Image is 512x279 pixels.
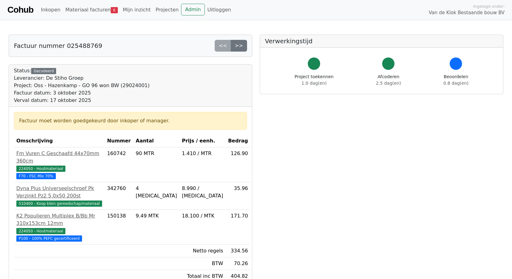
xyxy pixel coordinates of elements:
[265,37,498,45] h5: Verwerkingstijd
[182,185,223,200] div: 8.990 / [MEDICAL_DATA]
[14,42,102,49] h5: Factuur nummer 025488769
[225,257,250,270] td: 70.26
[14,89,150,97] div: Factuur datum: 3 oktober 2025
[16,212,102,227] div: K2 Populieren Multiplex B/Bb Mr 310x153cm 12mm
[180,135,226,147] th: Prijs / eenh.
[225,135,250,147] th: Bedrag
[111,7,118,13] span: 6
[376,74,401,87] div: Afcoderen
[136,185,177,200] div: 4 [MEDICAL_DATA]
[444,81,469,86] span: 0.8 dag(en)
[14,97,150,104] div: Verval datum: 17 oktober 2025
[136,212,177,220] div: 9.49 MTK
[225,245,250,257] td: 334.56
[63,4,120,16] a: Materiaal facturen6
[295,74,333,87] div: Project toekennen
[14,67,150,104] div: Status:
[16,185,102,200] div: Dyna Plus Universeelschroef Pk Verzinkt Pz2 5,0x50 200st
[180,245,226,257] td: Netto regels
[16,150,102,180] a: Fm Vuren C Geschaafd 44x70mm 360cm224050 - Houtmateriaal F70 - FSC Mix 70%
[7,2,33,17] a: Cohub
[105,182,133,210] td: 342760
[181,4,205,15] a: Admin
[16,228,65,234] span: 224050 - Houtmateriaal
[376,81,401,86] span: 2.5 dag(en)
[16,166,65,172] span: 224050 - Houtmateriaal
[16,201,102,207] span: 510400 - Koop klein gereedschap/materiaal
[444,74,469,87] div: Beoordelen
[105,210,133,245] td: 150138
[429,9,505,16] span: Van de Klok Bestaande bouw BV
[225,147,250,182] td: 126.90
[153,4,181,16] a: Projecten
[205,4,233,16] a: Uitloggen
[180,257,226,270] td: BTW
[473,3,505,9] span: Ingelogd onder:
[133,135,180,147] th: Aantal
[16,173,56,179] span: F70 - FSC Mix 70%
[231,40,247,52] a: >>
[16,235,82,242] span: P100 - 100% PEFC gecertificeerd
[105,147,133,182] td: 160742
[16,212,102,242] a: K2 Populieren Multiplex B/Bb Mr 310x153cm 12mm224050 - Houtmateriaal P100 - 100% PEFC gecertificeerd
[14,82,150,89] div: Project: Oss - Hazenkamp - GO 96 won BW (29024001)
[19,117,242,125] div: Factuur moet worden goedgekeurd door inkoper of manager.
[302,81,327,86] span: 1.0 dag(en)
[16,185,102,207] a: Dyna Plus Universeelschroef Pk Verzinkt Pz2 5,0x50 200st510400 - Koop klein gereedschap/materiaal
[136,150,177,157] div: 90 MTR
[105,135,133,147] th: Nummer
[16,150,102,165] div: Fm Vuren C Geschaafd 44x70mm 360cm
[120,4,153,16] a: Mijn inzicht
[38,4,63,16] a: Inkopen
[182,212,223,220] div: 18.100 / MTK
[225,210,250,245] td: 171.70
[225,182,250,210] td: 35.96
[182,150,223,157] div: 1.410 / MTR
[14,135,105,147] th: Omschrijving
[31,68,56,74] div: Gecodeerd
[14,74,150,82] div: Leverancier: De Stiho Groep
